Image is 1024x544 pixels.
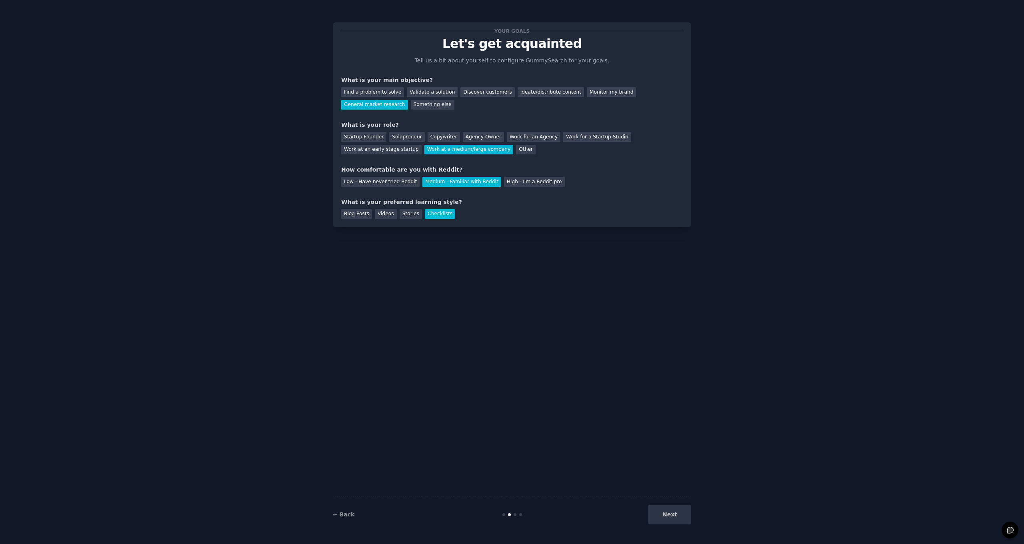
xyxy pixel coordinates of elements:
[411,56,613,65] p: Tell us a bit about yourself to configure GummySearch for your goals.
[389,132,424,142] div: Solopreneur
[563,132,631,142] div: Work for a Startup Studio
[341,121,683,129] div: What is your role?
[424,145,513,155] div: Work at a medium/large company
[587,87,636,97] div: Monitor my brand
[375,209,397,219] div: Videos
[463,132,504,142] div: Agency Owner
[460,87,514,97] div: Discover customers
[400,209,422,219] div: Stories
[411,100,454,110] div: Something else
[507,132,560,142] div: Work for an Agency
[341,76,683,84] div: What is your main objective?
[341,87,404,97] div: Find a problem to solve
[341,132,386,142] div: Startup Founder
[422,177,501,187] div: Medium - Familiar with Reddit
[341,145,422,155] div: Work at an early stage startup
[407,87,458,97] div: Validate a solution
[425,209,455,219] div: Checklists
[518,87,584,97] div: Ideate/distribute content
[516,145,536,155] div: Other
[493,27,531,35] span: Your goals
[333,511,354,518] a: ← Back
[341,37,683,51] p: Let's get acquainted
[428,132,460,142] div: Copywriter
[341,166,683,174] div: How comfortable are you with Reddit?
[504,177,565,187] div: High - I'm a Reddit pro
[341,100,408,110] div: General market research
[341,177,420,187] div: Low - Have never tried Reddit
[341,209,372,219] div: Blog Posts
[341,198,683,206] div: What is your preferred learning style?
